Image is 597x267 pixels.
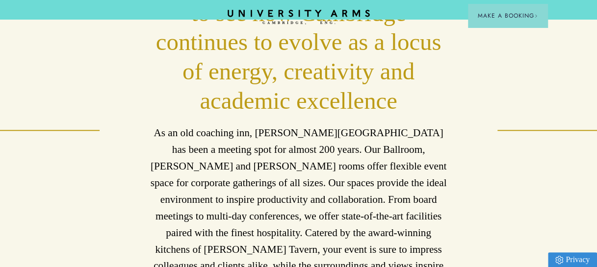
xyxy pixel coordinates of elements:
[478,11,538,20] span: Make a Booking
[555,256,563,264] img: Privacy
[548,252,597,267] a: Privacy
[468,4,547,27] button: Make a BookingArrow icon
[228,10,370,25] a: Home
[534,14,538,18] img: Arrow icon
